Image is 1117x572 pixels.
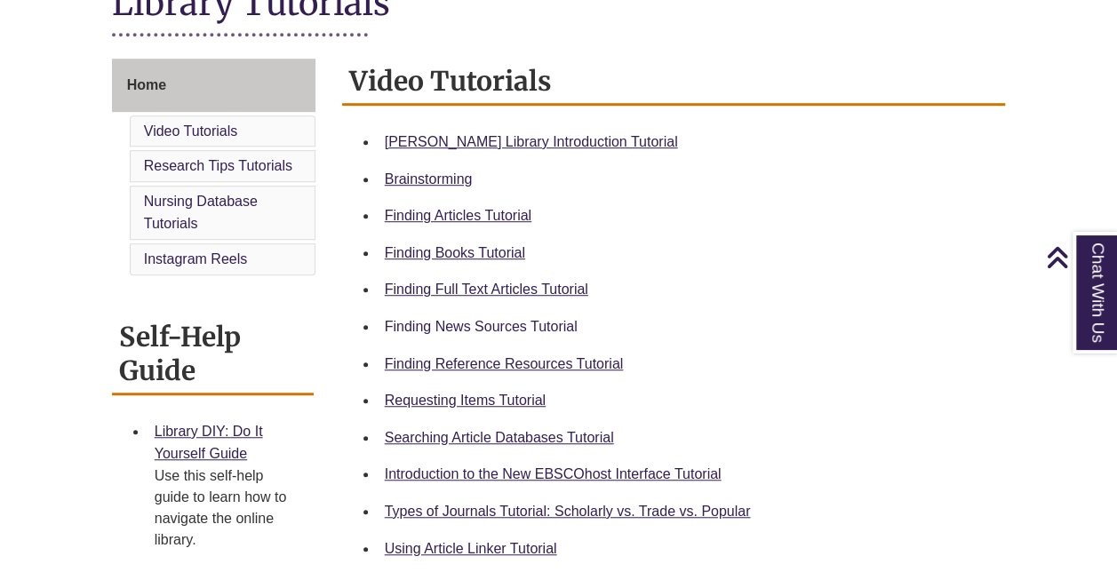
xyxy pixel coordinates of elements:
span: Home [127,77,166,92]
a: Finding Books Tutorial [385,245,525,260]
div: Guide Page Menu [112,59,315,279]
a: Types of Journals Tutorial: Scholarly vs. Trade vs. Popular [385,504,751,519]
a: Video Tutorials [144,123,238,139]
a: Instagram Reels [144,251,248,266]
a: Requesting Items Tutorial [385,393,546,408]
a: Nursing Database Tutorials [144,194,258,232]
a: Finding Full Text Articles Tutorial [385,282,588,297]
a: Library DIY: Do It Yourself Guide [155,424,263,462]
a: [PERSON_NAME] Library Introduction Tutorial [385,134,678,149]
h2: Video Tutorials [342,59,1006,106]
a: Using Article Linker Tutorial [385,541,557,556]
a: Finding News Sources Tutorial [385,319,578,334]
h2: Self-Help Guide [112,314,314,395]
a: Back to Top [1046,245,1113,269]
a: Research Tips Tutorials [144,158,292,173]
a: Introduction to the New EBSCOhost Interface Tutorial [385,466,722,481]
a: Finding Reference Resources Tutorial [385,356,624,371]
a: Finding Articles Tutorial [385,208,531,223]
a: Brainstorming [385,171,473,187]
div: Use this self-help guide to learn how to navigate the online library. [155,465,299,551]
a: Home [112,59,315,112]
a: Searching Article Databases Tutorial [385,430,614,445]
